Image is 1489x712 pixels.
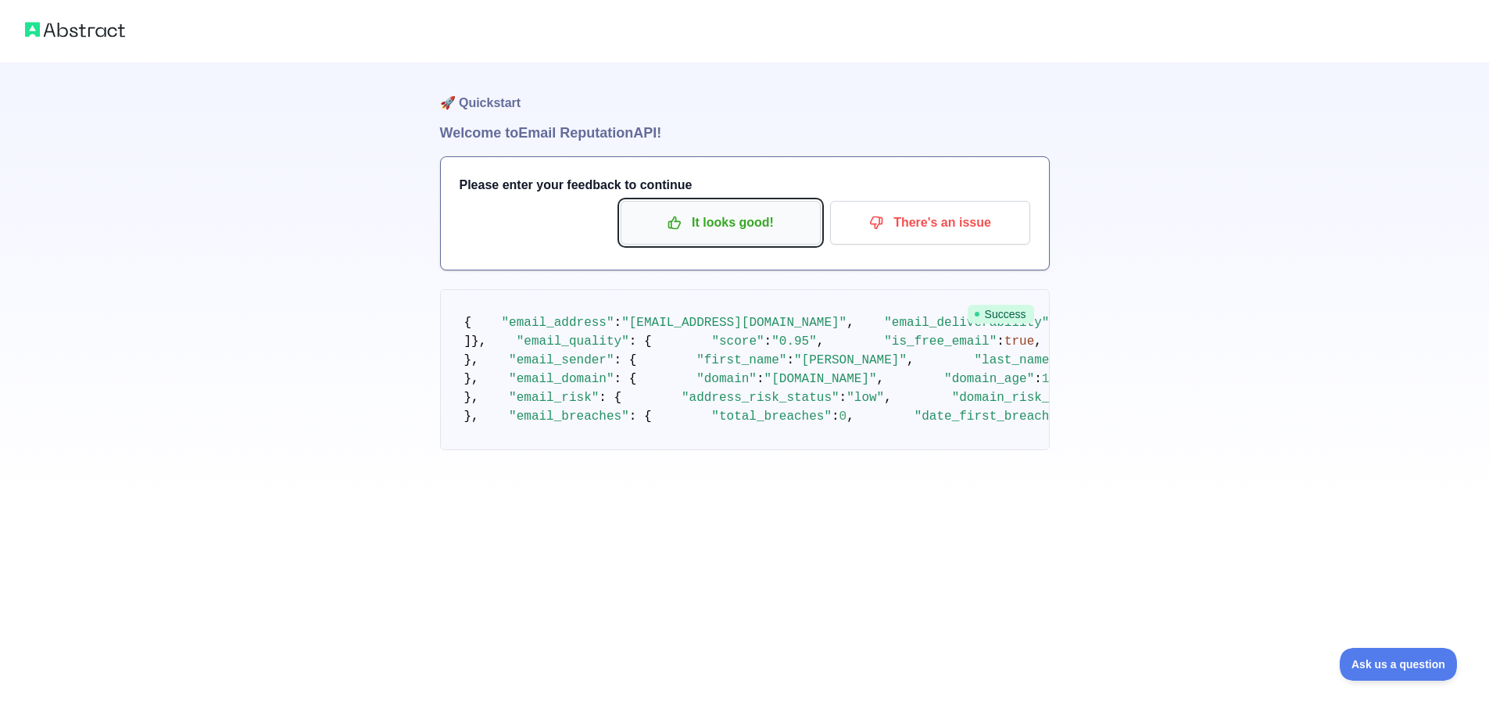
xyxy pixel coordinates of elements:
span: "total_breaches" [711,410,832,424]
span: : [786,353,794,367]
span: "score" [711,335,764,349]
span: , [907,353,915,367]
span: "low" [847,391,884,405]
span: : [1034,372,1042,386]
span: , [1034,335,1042,349]
span: "email_quality" [517,335,629,349]
span: : { [614,372,637,386]
h1: 🚀 Quickstart [440,63,1050,122]
span: "email_sender" [509,353,614,367]
iframe: Toggle Customer Support [1340,648,1458,681]
span: : { [629,410,652,424]
span: "email_address" [502,316,614,330]
span: "domain" [696,372,757,386]
button: There's an issue [830,201,1030,245]
span: "[PERSON_NAME]" [794,353,907,367]
span: "email_risk" [509,391,599,405]
span: "email_domain" [509,372,614,386]
span: "last_name" [974,353,1057,367]
span: : { [599,391,621,405]
span: true [1004,335,1034,349]
p: It looks good! [632,209,809,236]
span: "address_risk_status" [682,391,839,405]
span: : [997,335,1004,349]
span: , [847,410,854,424]
span: "email_deliverability" [884,316,1049,330]
span: "date_first_breached" [915,410,1072,424]
span: "[DOMAIN_NAME]" [764,372,877,386]
span: "domain_risk_status" [952,391,1102,405]
span: : [614,316,622,330]
p: There's an issue [842,209,1018,236]
span: 10981 [1042,372,1079,386]
span: "email_breaches" [509,410,629,424]
span: "domain_age" [944,372,1034,386]
span: : [764,335,772,349]
button: It looks good! [621,201,821,245]
span: : [839,391,847,405]
span: , [884,391,892,405]
span: , [877,372,885,386]
h3: Please enter your feedback to continue [460,176,1030,195]
span: "first_name" [696,353,786,367]
span: , [817,335,825,349]
h1: Welcome to Email Reputation API! [440,122,1050,144]
span: : { [614,353,637,367]
span: "is_free_email" [884,335,997,349]
span: : [832,410,839,424]
span: , [847,316,854,330]
span: : { [629,335,652,349]
img: Abstract logo [25,19,125,41]
span: Success [968,305,1034,324]
span: { [464,316,472,330]
span: "[EMAIL_ADDRESS][DOMAIN_NAME]" [621,316,847,330]
span: "0.95" [771,335,817,349]
span: : [757,372,764,386]
span: 0 [839,410,847,424]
